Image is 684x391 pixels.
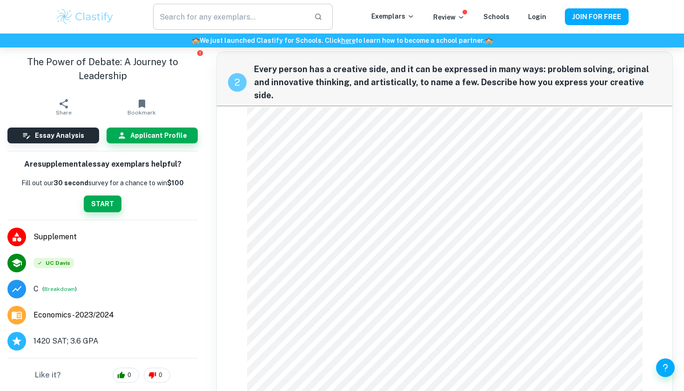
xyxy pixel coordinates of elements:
h6: We just launched Clastify for Schools. Click to learn how to become a school partner. [2,35,682,46]
p: Grade [34,283,39,295]
p: Review [433,12,465,22]
span: UC Davis [34,258,74,268]
span: Bookmark [127,109,156,116]
button: Bookmark [103,94,181,120]
h6: Are supplemental essay exemplars helpful? [24,159,181,170]
button: Help and Feedback [656,358,675,377]
h6: Essay Analysis [35,130,84,141]
h6: Like it? [35,370,61,381]
div: Accepted: University of California, Davis [34,258,74,268]
span: Share [56,109,72,116]
span: Economics - 2023/2024 [34,310,114,321]
img: Clastify logo [55,7,114,26]
a: Schools [483,13,510,20]
span: 🏫 [192,37,200,44]
div: recipe [228,73,247,92]
strong: $100 [167,179,184,187]
input: Search for any exemplars... [153,4,307,30]
b: 30 second [54,179,88,187]
p: Exemplars [371,11,415,21]
h1: The Power of Debate: A Journey to Leadership [7,55,198,83]
div: 0 [113,368,139,383]
button: JOIN FOR FREE [565,8,629,25]
button: Report issue [196,49,203,56]
a: Major and Application Year [34,310,121,321]
span: 0 [122,371,136,380]
button: Share [25,94,103,120]
div: 0 [144,368,170,383]
span: Every person has a creative side, and it can be expressed in many ways: problem solving, original... [254,63,661,102]
a: Login [528,13,546,20]
span: 🏫 [485,37,493,44]
button: Essay Analysis [7,128,99,143]
button: Applicant Profile [107,128,198,143]
span: ( ) [42,284,77,293]
span: Supplement [34,231,198,243]
span: 0 [154,371,168,380]
p: Fill out our survey for a chance to win [21,178,184,188]
button: Breakdown [44,285,75,293]
span: 1420 SAT; 3.6 GPA [34,336,98,347]
h6: Applicant Profile [130,130,187,141]
button: START [84,195,121,212]
a: here [341,37,355,44]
